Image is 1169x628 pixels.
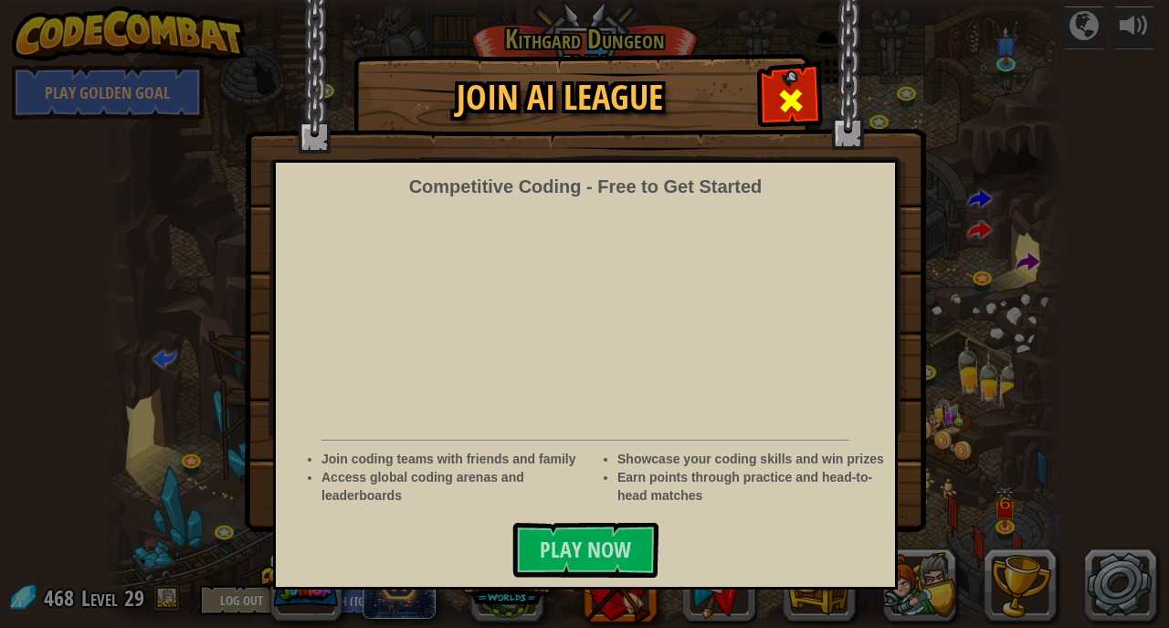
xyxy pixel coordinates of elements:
[617,450,886,468] li: Showcase your coding skills and win prizes
[409,174,763,200] div: Competitive Coding - Free to Get Started
[512,523,658,578] button: Play Now
[321,468,590,505] li: Access global coding arenas and leaderboards
[373,79,747,117] h1: Join AI League
[540,535,631,564] span: Play Now
[321,450,590,468] li: Join coding teams with friends and family
[617,468,886,505] li: Earn points through practice and head-to-head matches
